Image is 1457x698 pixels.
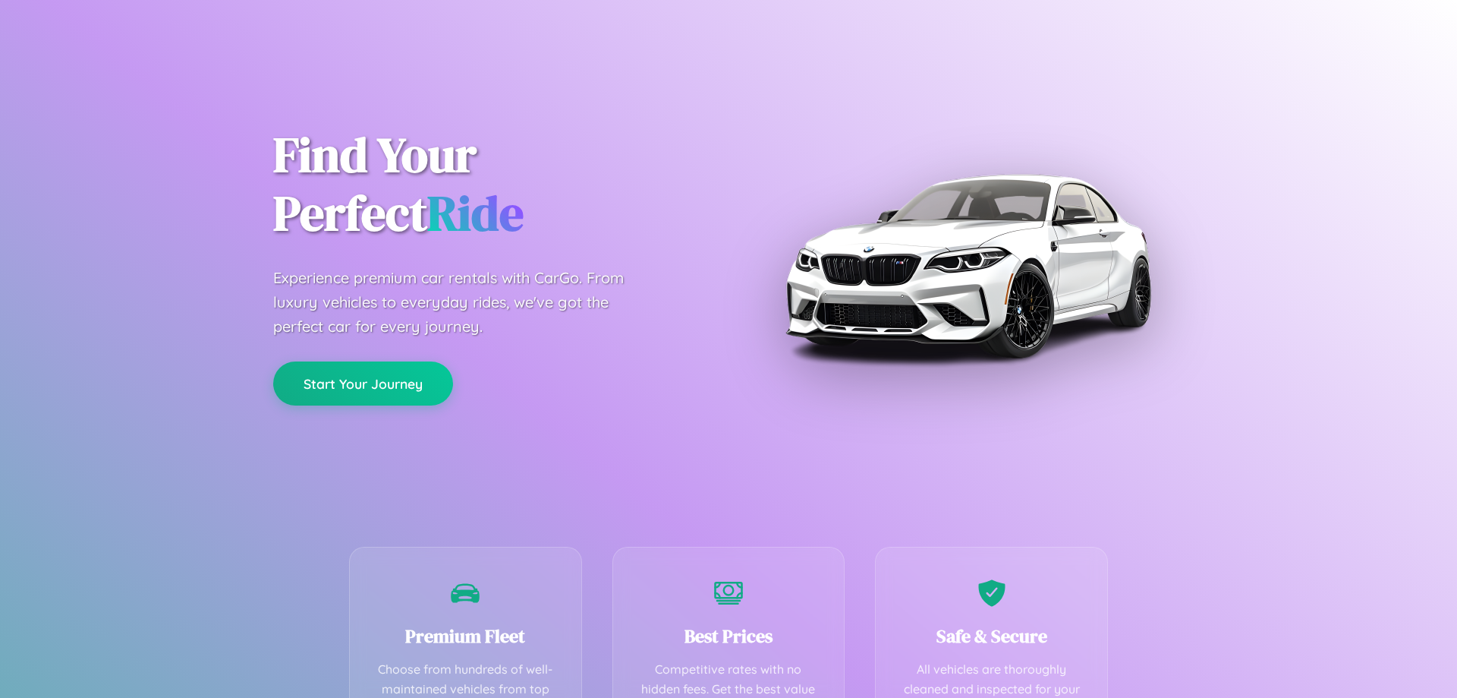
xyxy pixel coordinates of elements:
[427,180,524,246] span: Ride
[273,266,653,339] p: Experience premium car rentals with CarGo. From luxury vehicles to everyday rides, we've got the ...
[778,76,1157,456] img: Premium BMW car rental vehicle
[273,362,453,406] button: Start Your Journey
[273,126,706,243] h1: Find Your Perfect
[373,624,559,649] h3: Premium Fleet
[898,624,1084,649] h3: Safe & Secure
[636,624,822,649] h3: Best Prices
